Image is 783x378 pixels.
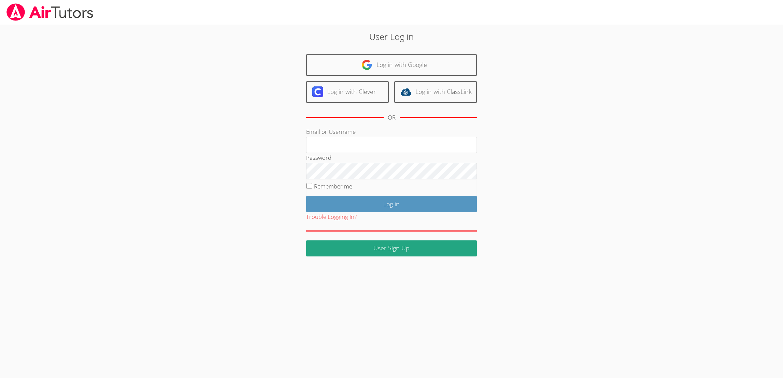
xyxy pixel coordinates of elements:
[394,81,477,103] a: Log in with ClassLink
[306,196,477,212] input: Log in
[6,3,94,21] img: airtutors_banner-c4298cdbf04f3fff15de1276eac7730deb9818008684d7c2e4769d2f7ddbe033.png
[306,81,389,103] a: Log in with Clever
[306,154,331,162] label: Password
[312,86,323,97] img: clever-logo-6eab21bc6e7a338710f1a6ff85c0baf02591cd810cc4098c63d3a4b26e2feb20.svg
[180,30,603,43] h2: User Log in
[361,59,372,70] img: google-logo-50288ca7cdecda66e5e0955fdab243c47b7ad437acaf1139b6f446037453330a.svg
[306,240,477,256] a: User Sign Up
[314,182,352,190] label: Remember me
[306,212,357,222] button: Trouble Logging In?
[306,54,477,76] a: Log in with Google
[400,86,411,97] img: classlink-logo-d6bb404cc1216ec64c9a2012d9dc4662098be43eaf13dc465df04b49fa7ab582.svg
[306,128,356,136] label: Email or Username
[388,113,396,123] div: OR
